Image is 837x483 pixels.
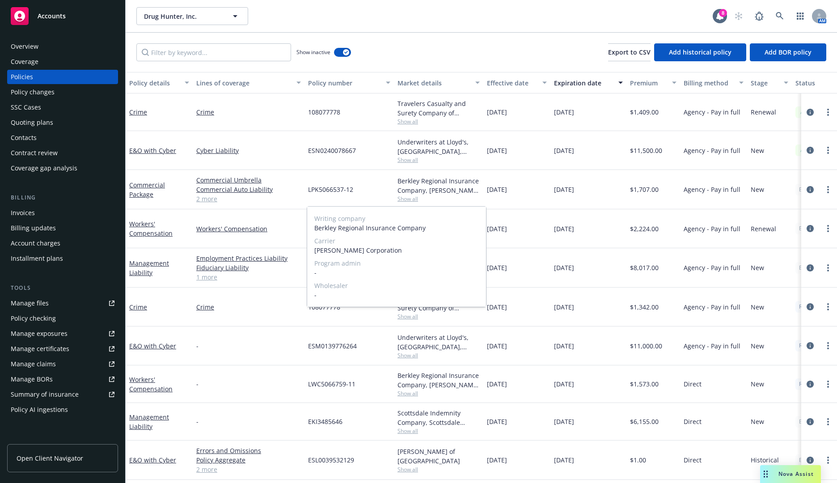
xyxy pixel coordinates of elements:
[314,223,479,233] span: Berkley Regional Insurance Company
[771,7,789,25] a: Search
[397,313,480,320] span: Show all
[684,263,740,272] span: Agency - Pay in full
[196,446,301,455] a: Errors and Omissions
[7,387,118,402] a: Summary of insurance
[487,455,507,465] span: [DATE]
[669,48,731,56] span: Add historical policy
[129,108,147,116] a: Crime
[751,379,764,389] span: New
[129,181,165,199] a: Commercial Package
[554,417,574,426] span: [DATE]
[554,379,574,389] span: [DATE]
[196,341,199,351] span: -
[196,263,301,272] a: Fiduciary Liability
[196,417,199,426] span: -
[11,70,33,84] div: Policies
[684,107,740,117] span: Agency - Pay in full
[7,357,118,371] a: Manage claims
[751,146,764,155] span: New
[630,146,662,155] span: $11,500.00
[684,455,702,465] span: Direct
[11,387,79,402] div: Summary of insurance
[823,107,833,118] a: more
[823,223,833,234] a: more
[11,85,55,99] div: Policy changes
[554,146,574,155] span: [DATE]
[608,48,651,56] span: Export to CSV
[296,48,330,56] span: Show inactive
[314,258,479,268] span: Program admin
[487,224,507,233] span: [DATE]
[7,284,118,292] div: Tools
[7,342,118,356] a: Manage certificates
[397,352,480,359] span: Show all
[129,303,147,311] a: Crime
[397,371,480,390] div: Berkley Regional Insurance Company, [PERSON_NAME] Corporation
[196,78,291,88] div: Lines of coverage
[751,341,764,351] span: New
[554,302,574,312] span: [DATE]
[308,107,340,117] span: 108077778
[554,341,574,351] span: [DATE]
[308,78,380,88] div: Policy number
[751,224,776,233] span: Renewal
[7,4,118,29] a: Accounts
[7,146,118,160] a: Contract review
[805,340,816,351] a: circleInformation
[7,55,118,69] a: Coverage
[805,263,816,273] a: circleInformation
[397,195,480,203] span: Show all
[136,43,291,61] input: Filter by keyword...
[11,402,68,417] div: Policy AI ingestions
[487,379,507,389] span: [DATE]
[630,185,659,194] span: $1,707.00
[11,100,41,114] div: SSC Cases
[750,7,768,25] a: Report a Bug
[760,465,821,483] button: Nova Assist
[747,72,792,93] button: Stage
[554,78,613,88] div: Expiration date
[684,146,740,155] span: Agency - Pay in full
[308,417,342,426] span: EKI3485646
[11,115,53,130] div: Quoting plans
[487,107,507,117] span: [DATE]
[823,184,833,195] a: more
[7,85,118,99] a: Policy changes
[7,326,118,341] span: Manage exposures
[308,185,353,194] span: LPK5066537-12
[7,193,118,202] div: Billing
[129,342,176,350] a: E&O with Cyber
[11,372,53,386] div: Manage BORs
[11,161,77,175] div: Coverage gap analysis
[11,311,56,326] div: Policy checking
[751,302,764,312] span: New
[136,7,248,25] button: Drug Hunter, Inc.
[397,466,480,473] span: Show all
[11,342,69,356] div: Manage certificates
[11,251,63,266] div: Installment plans
[11,357,56,371] div: Manage claims
[791,7,809,25] a: Switch app
[129,220,173,237] a: Workers' Compensation
[397,99,480,118] div: Travelers Casualty and Surety Company of America, Travelers Insurance, RT Specialty Insurance Ser...
[308,379,355,389] span: LWC5066759-11
[554,455,574,465] span: [DATE]
[823,301,833,312] a: more
[719,9,727,17] div: 8
[7,402,118,417] a: Policy AI ingestions
[483,72,550,93] button: Effective date
[684,417,702,426] span: Direct
[11,206,35,220] div: Invoices
[314,214,479,223] span: Writing company
[129,146,176,155] a: E&O with Cyber
[7,206,118,220] a: Invoices
[823,263,833,273] a: more
[314,236,479,246] span: Carrier
[823,379,833,390] a: more
[7,296,118,310] a: Manage files
[11,236,60,250] div: Account charges
[805,379,816,390] a: circleInformation
[397,156,480,164] span: Show all
[7,161,118,175] a: Coverage gap analysis
[397,333,480,352] div: Underwriters at Lloyd's, [GEOGRAPHIC_DATA], [PERSON_NAME] of London, CFC Underwriting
